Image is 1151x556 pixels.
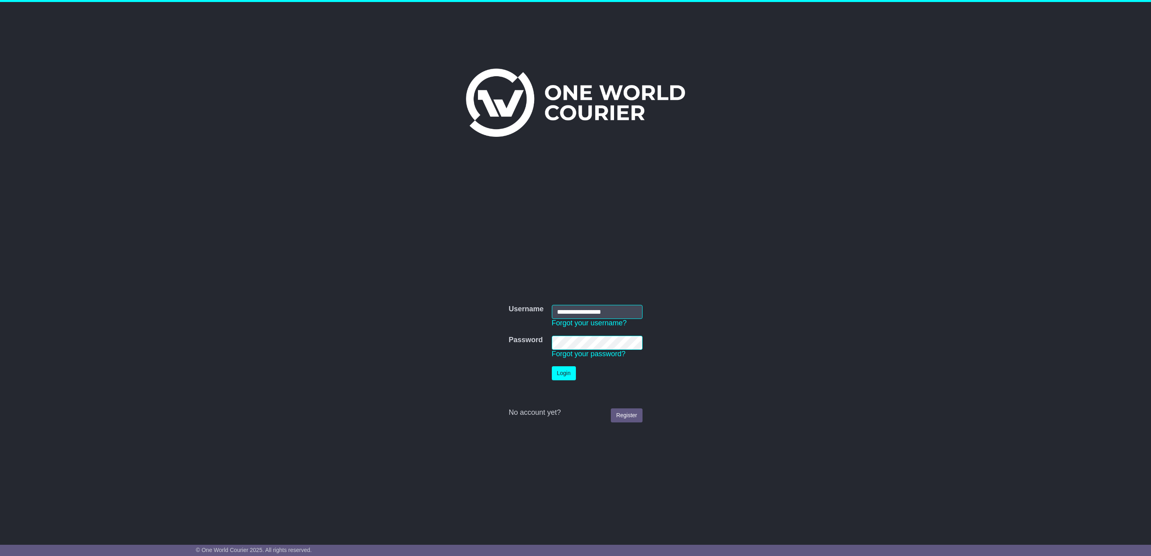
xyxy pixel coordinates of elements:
[508,336,543,345] label: Password
[466,69,685,137] img: One World
[508,408,642,417] div: No account yet?
[552,366,576,380] button: Login
[611,408,642,422] a: Register
[552,319,627,327] a: Forgot your username?
[196,547,312,553] span: © One World Courier 2025. All rights reserved.
[508,305,543,314] label: Username
[552,350,626,358] a: Forgot your password?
